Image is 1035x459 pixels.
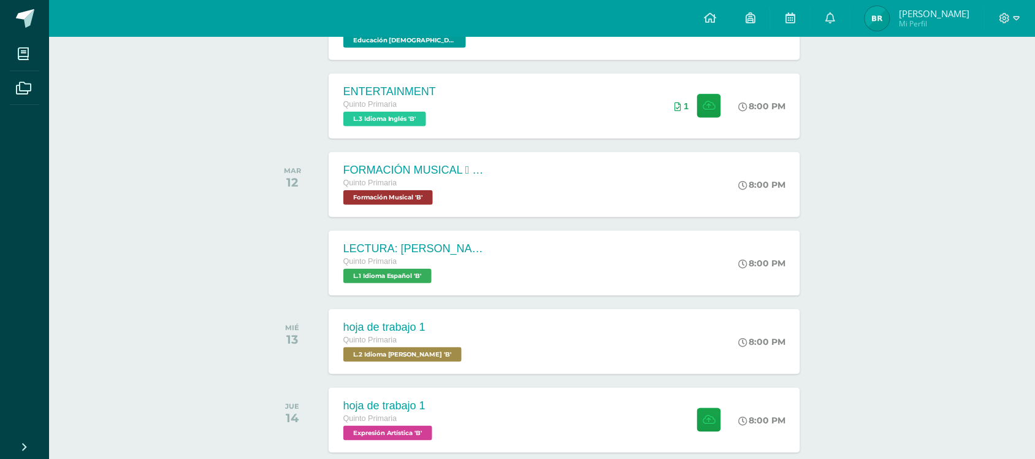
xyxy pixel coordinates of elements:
[738,258,785,269] div: 8:00 PM
[899,7,969,20] span: [PERSON_NAME]
[675,101,689,111] div: Archivos entregados
[343,85,436,98] div: ENTERTAINMENT
[343,426,432,441] span: Expresión Artística 'B'
[343,399,435,412] div: hoja de trabajo 1
[285,411,299,425] div: 14
[343,336,397,344] span: Quinto Primaria
[343,100,397,109] span: Quinto Primaria
[284,166,301,175] div: MAR
[343,321,465,334] div: hoja de trabajo 1
[899,18,969,29] span: Mi Perfil
[865,6,890,31] img: a2b51a6319e26bbe39275b8c1ca0cf1a.png
[738,101,785,112] div: 8:00 PM
[343,33,466,48] span: Educación Cristiana 'B'
[343,257,397,266] span: Quinto Primaria
[684,101,689,111] span: 1
[343,164,491,177] div: FORMACIÓN MUSICAL  EJERCICIO RITMICO
[343,112,426,126] span: L.3 Idioma Inglés 'B'
[343,242,491,255] div: LECTURA: [PERSON_NAME] EL DIBUJANTE
[343,414,397,423] span: Quinto Primaria
[343,347,462,362] span: L.2 Idioma Maya Kaqchikel 'B'
[284,175,301,190] div: 12
[285,323,299,332] div: MIÉ
[285,402,299,411] div: JUE
[285,332,299,347] div: 13
[738,179,785,190] div: 8:00 PM
[738,415,785,426] div: 8:00 PM
[343,190,433,205] span: Formación Musical 'B'
[738,336,785,347] div: 8:00 PM
[343,179,397,187] span: Quinto Primaria
[343,269,432,283] span: L.1 Idioma Español 'B'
